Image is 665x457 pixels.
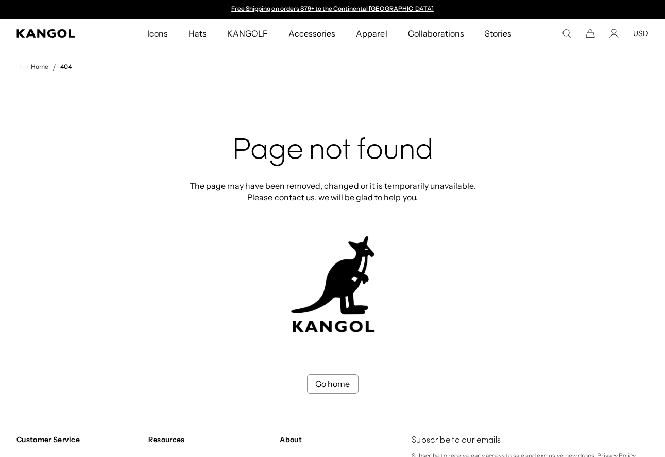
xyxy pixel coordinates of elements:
h2: Page not found [186,135,479,168]
a: Kangol [16,29,97,38]
summary: Search here [562,29,571,38]
span: Stories [485,19,511,48]
div: 1 of 2 [227,5,439,13]
button: USD [633,29,649,38]
a: Hats [178,19,217,48]
a: Stories [474,19,522,48]
a: Apparel [346,19,397,48]
a: Icons [137,19,178,48]
span: Home [29,63,48,71]
p: The page may have been removed, changed or it is temporarily unavailable. Please contact us, we w... [186,180,479,203]
span: Hats [189,19,207,48]
span: Collaborations [408,19,464,48]
a: Go home [307,374,359,394]
slideshow-component: Announcement bar [227,5,439,13]
a: 404 [60,63,72,71]
button: Cart [586,29,595,38]
h4: Subscribe to our emails [412,435,649,446]
span: Icons [147,19,168,48]
h4: Customer Service [16,435,140,444]
img: kangol-404-logo.jpg [289,236,377,333]
a: Accessories [278,19,346,48]
a: KANGOLF [217,19,278,48]
a: Collaborations [398,19,474,48]
a: Free Shipping on orders $79+ to the Continental [GEOGRAPHIC_DATA] [231,5,434,12]
span: Apparel [356,19,387,48]
span: Accessories [288,19,335,48]
li: / [48,61,56,73]
div: Announcement [227,5,439,13]
a: Home [20,62,48,72]
a: Account [609,29,619,38]
h4: Resources [148,435,272,444]
h4: About [280,435,403,444]
span: KANGOLF [227,19,268,48]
